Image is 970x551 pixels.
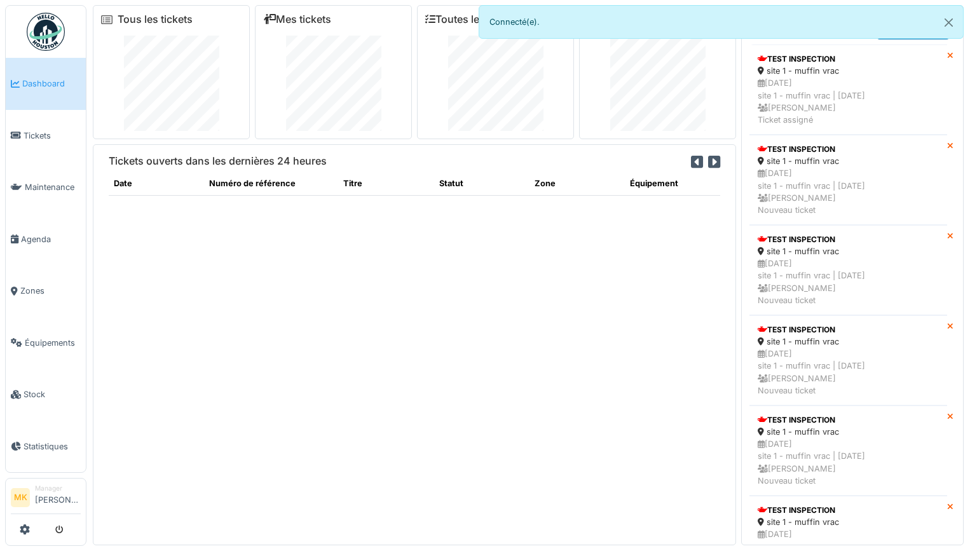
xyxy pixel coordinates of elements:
span: Tickets [24,130,81,142]
div: [DATE] site 1 - muffin vrac | [DATE] [PERSON_NAME] Nouveau ticket [758,167,939,216]
div: [DATE] site 1 - muffin vrac | [DATE] [PERSON_NAME] Nouveau ticket [758,257,939,306]
span: Zones [20,285,81,297]
a: Stock [6,369,86,421]
a: Mes tickets [263,13,331,25]
img: Badge_color-CXgf-gQk.svg [27,13,65,51]
th: Titre [338,172,434,195]
a: Statistiques [6,421,86,473]
span: Dashboard [22,78,81,90]
div: site 1 - muffin vrac [758,65,939,77]
div: site 1 - muffin vrac [758,245,939,257]
div: TEST INSPECTION [758,505,939,516]
div: TEST INSPECTION [758,414,939,426]
a: Équipements [6,317,86,369]
h6: Tickets ouverts dans les dernières 24 heures [109,155,327,167]
span: Agenda [21,233,81,245]
a: MK Manager[PERSON_NAME] [11,484,81,514]
div: [DATE] site 1 - muffin vrac | [DATE] [PERSON_NAME] Nouveau ticket [758,438,939,487]
a: Agenda [6,214,86,266]
span: Statistiques [24,440,81,452]
div: site 1 - muffin vrac [758,516,939,528]
button: Close [934,6,963,39]
li: [PERSON_NAME] [35,484,81,511]
div: TEST INSPECTION [758,144,939,155]
a: Tous les tickets [118,13,193,25]
div: TEST INSPECTION [758,234,939,245]
a: Toutes les tâches [425,13,520,25]
div: TEST INSPECTION [758,53,939,65]
div: site 1 - muffin vrac [758,155,939,167]
a: Zones [6,265,86,317]
a: TEST INSPECTION site 1 - muffin vrac [DATE]site 1 - muffin vrac | [DATE] [PERSON_NAME]Ticket assigné [749,44,947,135]
th: Équipement [625,172,720,195]
div: [DATE] site 1 - muffin vrac | [DATE] [PERSON_NAME] Ticket assigné [758,77,939,126]
a: TEST INSPECTION site 1 - muffin vrac [DATE]site 1 - muffin vrac | [DATE] [PERSON_NAME]Nouveau ticket [749,225,947,315]
th: Date [109,172,204,195]
a: TEST INSPECTION site 1 - muffin vrac [DATE]site 1 - muffin vrac | [DATE] [PERSON_NAME]Nouveau ticket [749,405,947,496]
span: Maintenance [25,181,81,193]
div: Manager [35,484,81,493]
span: Équipements [25,337,81,349]
div: site 1 - muffin vrac [758,426,939,438]
a: TEST INSPECTION site 1 - muffin vrac [DATE]site 1 - muffin vrac | [DATE] [PERSON_NAME]Nouveau ticket [749,315,947,405]
div: site 1 - muffin vrac [758,336,939,348]
a: Dashboard [6,58,86,110]
a: Tickets [6,110,86,162]
li: MK [11,488,30,507]
span: Stock [24,388,81,400]
a: Maintenance [6,161,86,214]
div: [DATE] site 1 - muffin vrac | [DATE] [PERSON_NAME] Nouveau ticket [758,348,939,397]
th: Statut [434,172,529,195]
th: Zone [529,172,625,195]
a: TEST INSPECTION site 1 - muffin vrac [DATE]site 1 - muffin vrac | [DATE] [PERSON_NAME]Nouveau ticket [749,135,947,225]
th: Numéro de référence [204,172,338,195]
div: TEST INSPECTION [758,324,939,336]
div: Connecté(e). [479,5,964,39]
